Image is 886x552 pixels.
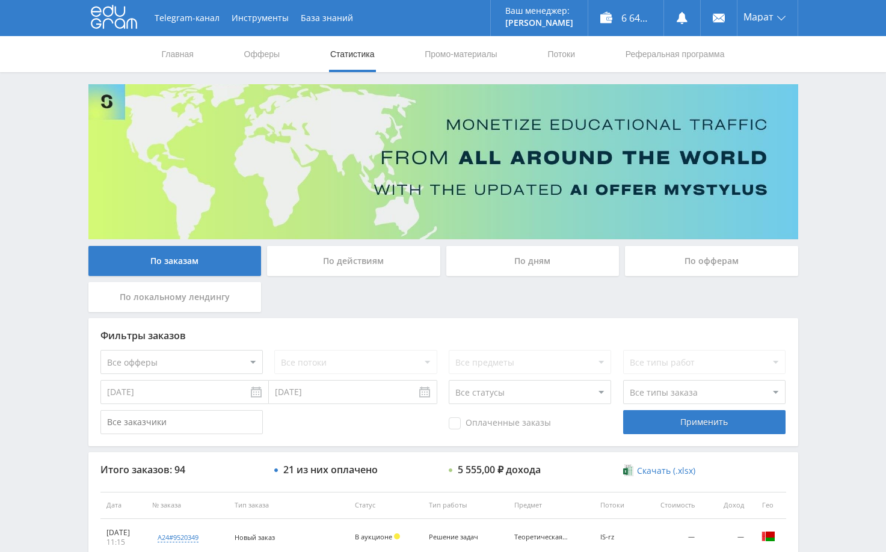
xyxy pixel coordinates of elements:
div: Теоретическая механика [514,533,568,541]
div: Решение задач [429,533,483,541]
th: Дата [100,492,146,519]
div: По локальному лендингу [88,282,262,312]
img: Banner [88,84,798,239]
p: Ваш менеджер: [505,6,573,16]
th: Тип заказа [229,492,349,519]
div: Применить [623,410,786,434]
th: Гео [750,492,786,519]
span: Марат [743,12,774,22]
div: 5 555,00 ₽ дохода [458,464,541,475]
th: Доход [701,492,750,519]
span: Оплаченные заказы [449,417,551,429]
div: Фильтры заказов [100,330,786,341]
a: Главная [161,36,195,72]
th: № заказа [146,492,229,519]
a: Скачать (.xlsx) [623,465,695,477]
span: Холд [394,533,400,539]
div: a24#9520349 [158,533,198,542]
div: 21 из них оплачено [283,464,378,475]
div: Итого заказов: 94 [100,464,263,475]
a: Промо-материалы [423,36,498,72]
th: Стоимость [641,492,701,519]
a: Офферы [243,36,281,72]
span: В аукционе [355,532,392,541]
span: Скачать (.xlsx) [637,466,695,476]
a: Реферальная программа [624,36,726,72]
a: Потоки [546,36,576,72]
div: По заказам [88,246,262,276]
div: По офферам [625,246,798,276]
th: Предмет [508,492,594,519]
a: Статистика [329,36,376,72]
input: Все заказчики [100,410,263,434]
div: [DATE] [106,528,140,538]
div: IS-rz [600,533,635,541]
th: Потоки [594,492,641,519]
img: xlsx [623,464,633,476]
span: Новый заказ [235,533,275,542]
p: [PERSON_NAME] [505,18,573,28]
th: Статус [349,492,423,519]
div: По дням [446,246,620,276]
th: Тип работы [423,492,508,519]
img: blr.png [761,529,775,544]
div: 11:15 [106,538,140,547]
div: По действиям [267,246,440,276]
